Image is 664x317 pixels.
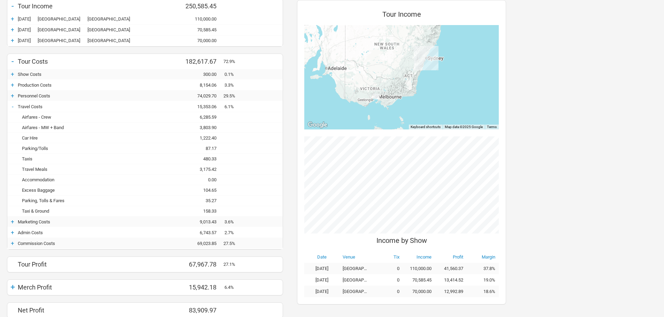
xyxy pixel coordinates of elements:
div: 480.33 [182,156,223,161]
img: Google [306,120,329,129]
div: Sydney Opera House [87,16,140,22]
div: 35.27 [182,198,223,203]
div: Production Costs [18,82,140,88]
div: Show Costs [18,72,140,77]
span: [DATE] [18,27,31,32]
div: 6,285.59 [182,114,223,120]
div: Accommodation [18,177,140,182]
th: Income [403,251,435,263]
div: Melbourne [18,38,87,43]
div: Tour Income [304,7,499,25]
div: 0.00 [182,177,223,182]
div: 104.65 [182,188,223,193]
span: [DATE] [18,16,31,22]
td: [GEOGRAPHIC_DATA] [339,286,371,297]
div: Income by Show [304,233,499,251]
td: 70,000.00 [403,286,435,297]
div: 27.5% [223,241,241,246]
div: Taxi & Ground [18,208,140,214]
div: 27.1% [223,262,241,267]
div: Tour Profit [18,261,140,268]
div: Admin Costs [18,230,140,235]
th: Tix [371,251,403,263]
div: 3.6% [223,219,241,224]
div: 72.9% [223,59,241,64]
div: 2.7% [223,230,241,235]
div: 6.1% [223,104,241,109]
div: + [7,218,18,225]
div: Tour Income [18,2,140,10]
td: 0 [371,274,403,286]
div: + [7,81,18,88]
div: - [7,103,18,110]
div: 74,029.70 [182,93,223,98]
th: Date [304,251,339,263]
div: 8,154.06 [182,82,223,88]
td: 0 [371,263,403,274]
td: [DATE] [304,274,339,286]
div: 182,617.67 [182,58,223,65]
div: 3,175.42 [182,167,223,172]
td: 37.8% [467,263,499,274]
div: + [7,240,18,247]
td: 19.0% [467,274,499,286]
td: 18.6% [467,286,499,297]
div: Parking, Tolls & Fares [18,198,140,203]
div: + [7,71,18,78]
div: 250,585.45 [182,2,223,10]
div: Travel Costs [18,104,140,109]
td: [GEOGRAPHIC_DATA] [339,263,371,274]
div: + [7,26,18,33]
div: 83,909.97 [182,307,223,314]
div: 29.5% [223,93,241,98]
td: 12,992.89 [435,286,467,297]
div: 3.3% [223,82,241,88]
div: + [7,15,18,22]
td: [DATE] [304,286,339,297]
div: + [7,92,18,99]
div: Sydney [18,16,87,22]
td: 110,000.00 [403,263,435,274]
td: 13,414.52 [435,274,467,286]
div: 9,013.43 [182,219,223,224]
td: [GEOGRAPHIC_DATA] [339,274,371,286]
div: 3,803.90 [182,125,223,130]
div: 110,000.00 [182,16,223,22]
a: Open this area in Google Maps (opens a new window) [306,120,329,129]
div: 158.33 [182,208,223,214]
div: Airfares - MW + Band [18,125,140,130]
div: - [7,56,18,66]
div: 70,585.45 [182,27,223,32]
div: Airfares - Crew [18,114,140,120]
div: Marketing Costs [18,219,140,224]
td: 70,585.45 [403,274,435,286]
div: 300.00 [182,72,223,77]
div: 1,222.40 [182,135,223,141]
div: Melbourne, Victoria (70,000.00) [374,94,379,99]
td: 41,560.37 [435,263,467,274]
div: 67,967.78 [182,261,223,268]
button: Keyboard shortcuts [411,125,441,129]
div: 6.4% [223,285,241,290]
div: Melbourne, Victoria (70,585.45) [374,94,380,100]
td: 0 [371,286,403,297]
div: Sydney, New South Wales (110,000.00) [414,46,438,70]
div: - [7,1,18,11]
div: Excess Baggage [18,188,140,193]
span: Map data ©2025 Google [445,125,483,129]
div: + [7,229,18,236]
div: Merch Profit [18,284,140,291]
div: Melbourne Town Hall [87,27,140,32]
div: 87.17 [182,146,223,151]
div: 15,353.06 [182,104,223,109]
div: Net Profit [18,307,140,314]
div: Car Hire [18,135,140,141]
div: 69,023.85 [182,241,223,246]
div: 70,000.00 [182,38,223,43]
td: [DATE] [304,263,339,274]
div: Commission Costs [18,241,140,246]
th: Venue [339,251,371,263]
div: Travel Meals [18,167,140,172]
th: Profit [435,251,467,263]
th: Margin [467,251,499,263]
